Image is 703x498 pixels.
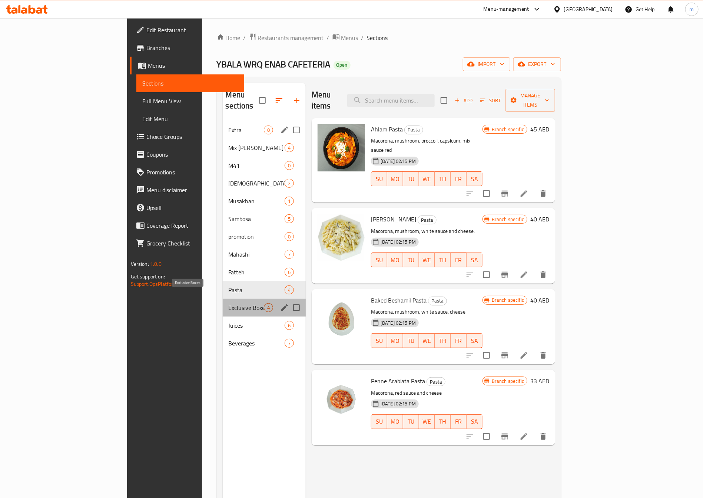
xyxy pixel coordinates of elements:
[285,251,294,258] span: 7
[361,33,364,42] li: /
[371,295,427,306] span: Baked Beshamil Pasta
[130,21,245,39] a: Edit Restaurant
[223,281,306,299] div: Pasta4
[467,171,483,186] button: SA
[146,203,239,212] span: Upsell
[285,162,294,169] span: 0
[136,110,245,128] a: Edit Menu
[285,161,294,170] div: items
[435,414,451,429] button: TH
[279,124,290,136] button: edit
[452,95,475,106] span: Add item
[428,297,447,305] span: Pasta
[378,238,419,245] span: [DATE] 02:15 PM
[229,321,285,330] span: Juices
[419,171,435,186] button: WE
[438,255,448,265] span: TH
[435,253,451,267] button: TH
[387,171,403,186] button: MO
[534,185,552,203] button: delete
[146,168,239,177] span: Promotions
[530,295,549,305] h6: 40 AED
[469,60,504,69] span: import
[223,210,306,228] div: Sambosa5
[264,303,273,312] div: items
[435,333,451,348] button: TH
[404,126,423,134] div: Pasta
[285,180,294,187] span: 2
[223,139,306,157] div: Mix [PERSON_NAME]4
[496,185,514,203] button: Branch-specific-item
[452,95,475,106] button: Add
[223,263,306,281] div: Fatteh6
[422,416,432,427] span: WE
[435,171,451,186] button: TH
[229,232,285,241] span: promotion
[229,268,285,277] span: Fatteh
[285,143,294,152] div: items
[418,216,436,224] span: Pasta
[463,57,510,71] button: import
[371,253,387,267] button: SU
[371,414,387,429] button: SU
[334,61,351,70] div: Open
[130,199,245,217] a: Upsell
[264,304,273,311] span: 4
[374,255,384,265] span: SU
[371,214,416,225] span: [PERSON_NAME]
[285,340,294,347] span: 7
[285,179,294,188] div: items
[223,192,306,210] div: Musakhan1
[387,253,403,267] button: MO
[378,400,419,407] span: [DATE] 02:15 PM
[318,124,365,171] img: Ahlam Pasta
[229,303,264,312] span: Exclusive Boxes
[217,33,561,43] nav: breadcrumb
[327,33,329,42] li: /
[264,127,273,134] span: 0
[223,317,306,334] div: Juices6
[229,285,285,294] span: Pasta
[229,214,285,223] div: Sambosa
[451,171,467,186] button: FR
[534,428,552,445] button: delete
[285,285,294,294] div: items
[223,118,306,355] nav: Menu sections
[438,174,448,184] span: TH
[374,335,384,346] span: SU
[130,217,245,234] a: Coverage Report
[422,335,432,346] span: WE
[479,348,494,363] span: Select to update
[470,174,480,184] span: SA
[479,186,494,201] span: Select to update
[403,253,419,267] button: TU
[371,333,387,348] button: SU
[454,255,464,265] span: FR
[519,60,555,69] span: export
[496,428,514,445] button: Branch-specific-item
[470,255,480,265] span: SA
[480,96,501,105] span: Sort
[438,416,448,427] span: TH
[371,171,387,186] button: SU
[229,161,285,170] span: M41
[470,335,480,346] span: SA
[332,33,358,43] a: Menus
[406,416,416,427] span: TU
[422,255,432,265] span: WE
[390,335,400,346] span: MO
[217,56,331,73] span: YBALA WRQ ENAB CAFETERIA
[318,376,365,423] img: Penne Arabiata Pasta
[150,259,162,269] span: 1.0.0
[378,158,419,165] span: [DATE] 02:15 PM
[146,221,239,230] span: Coverage Report
[534,266,552,284] button: delete
[390,174,400,184] span: MO
[285,233,294,240] span: 0
[419,414,435,429] button: WE
[285,322,294,329] span: 6
[489,378,527,385] span: Branch specific
[270,91,288,109] span: Sort sections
